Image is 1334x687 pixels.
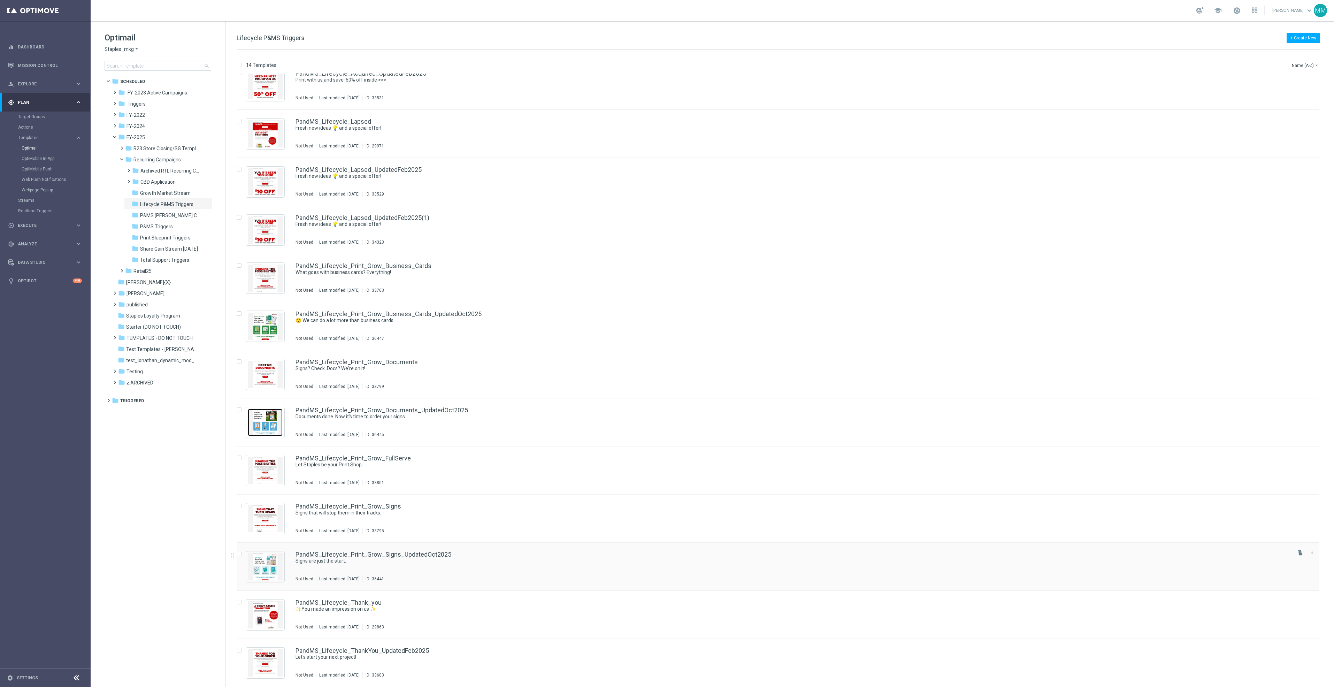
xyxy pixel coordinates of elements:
i: settings [7,675,13,681]
div: ✨You made an impression on us ✨ [296,606,1290,612]
div: Last modified: [DATE] [316,191,362,197]
i: folder [118,278,125,285]
div: Mission Control [8,56,82,75]
button: lightbulb Optibot +10 [8,278,82,284]
img: 33703.jpeg [248,265,283,292]
span: Scheduled [120,78,145,85]
div: +10 [73,278,82,283]
div: Actions [18,122,90,132]
button: person_search Explore keyboard_arrow_right [8,81,82,87]
div: Last modified: [DATE] [316,528,362,534]
div: Data Studio keyboard_arrow_right [8,260,82,265]
div: Execute [8,222,75,229]
i: folder [125,156,132,163]
a: PandMS_Lifecycle_Lapsed_UpdatedFeb2025 [296,167,422,173]
div: Not Used [296,95,313,101]
a: PandMS_Lifecycle_Print_Grow_Documents_UpdatedOct2025 [296,407,468,413]
img: 33603.jpeg [248,649,283,677]
div: Last modified: [DATE] [316,336,362,341]
span: P&MS Triggers [140,223,173,230]
div: Press SPACE to select this row. [230,302,1333,350]
div: 29971 [372,143,384,149]
i: equalizer [8,44,14,50]
div: ID: [362,288,384,293]
div: OptiMobile Push [22,164,90,174]
i: folder [132,234,139,241]
i: folder [118,100,125,107]
span: Archived RTL Recurring Campaigns [140,168,200,174]
div: 🙂 We can do a lot more than business cards... [296,317,1290,324]
div: 33801 [372,480,384,486]
i: folder [118,379,125,386]
div: ID: [362,624,384,630]
a: Let Staples be your Print Shop. [296,461,1274,468]
img: 36445.jpeg [248,409,283,436]
a: Actions [18,124,72,130]
div: Documents done. Now it's time to order your signs. [296,413,1290,420]
div: Templates [18,136,75,140]
a: Dashboard [18,38,82,56]
span: FY-2022 [127,112,145,118]
i: folder [118,301,125,308]
div: Last modified: [DATE] [316,95,362,101]
i: folder [125,145,132,152]
span: Share Gain Stream Sept 2024 [140,246,198,252]
a: Documents done. Now it's time to order your signs. [296,413,1274,420]
a: Let's start your next project! [296,654,1274,661]
i: folder [118,334,125,341]
div: Web Push Notifications [22,174,90,185]
div: Fresh new ideas 💡 and a special offer! [296,173,1290,180]
div: 29863 [372,624,384,630]
i: track_changes [8,241,14,247]
i: folder [132,200,139,207]
a: Fresh new ideas 💡 and a special offer! [296,221,1274,228]
i: folder [112,397,119,404]
div: ID: [362,480,384,486]
div: Templates [18,132,90,195]
button: play_circle_outline Execute keyboard_arrow_right [8,223,82,228]
div: 33531 [372,95,384,101]
div: Webpage Pop-up [22,185,90,195]
i: keyboard_arrow_right [75,81,82,87]
i: folder [118,312,125,319]
a: PandMS_Lifecycle_Thank_you [296,600,382,606]
div: Let's start your next project! [296,654,1290,661]
button: file_copy [1296,548,1305,557]
i: folder [132,256,139,263]
button: more_vert [1309,548,1316,557]
i: folder [118,290,125,297]
div: Target Groups [18,112,90,122]
img: 36447.jpeg [248,313,283,340]
input: Search Template [105,61,211,71]
div: Last modified: [DATE] [316,288,362,293]
img: 33529.jpeg [248,168,283,196]
a: PandMS_Lifecycle_Lapsed_UpdatedFeb2025(1) [296,215,429,221]
i: folder [112,78,119,85]
div: Explore [8,81,75,87]
div: Press SPACE to select this row. [230,591,1333,639]
div: Fresh new ideas 💡 and a special offer! [296,221,1290,228]
span: Explore [18,82,75,86]
i: person_search [8,81,14,87]
div: Last modified: [DATE] [316,432,362,437]
span: Growth Market Stream [140,190,191,196]
i: folder [118,323,125,330]
div: Print with us and save! 50% off inside >>> [296,77,1290,83]
a: Optibot [18,272,73,290]
a: Print with us and save! 50% off inside >>> [296,77,1274,83]
i: folder [132,223,139,230]
img: 29971.jpeg [248,120,283,147]
a: PandMS_Lifecycle_ThankYou_UpdatedFeb2025 [296,648,429,654]
div: Mission Control [8,63,82,68]
a: Target Groups [18,114,72,120]
a: OptiMobile In-App [22,156,72,161]
span: Analyze [18,242,75,246]
div: ID: [362,239,384,245]
div: Press SPACE to select this row. [230,543,1333,591]
div: Not Used [296,624,313,630]
button: gps_fixed Plan keyboard_arrow_right [8,100,82,105]
button: Templates keyboard_arrow_right [18,135,82,140]
div: Last modified: [DATE] [316,143,362,149]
